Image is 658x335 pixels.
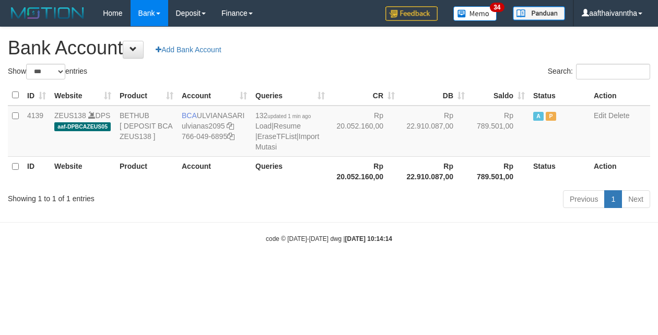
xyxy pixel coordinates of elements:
[23,156,50,186] th: ID
[257,132,297,141] a: EraseTFList
[50,85,115,106] th: Website: activate to sort column ascending
[115,85,178,106] th: Product: activate to sort column ascending
[399,156,469,186] th: Rp 22.910.087,00
[513,6,565,20] img: panduan.png
[255,132,319,151] a: Import Mutasi
[469,85,529,106] th: Saldo: activate to sort column ascending
[529,85,590,106] th: Status
[255,111,311,120] span: 132
[608,111,629,120] a: Delete
[469,156,529,186] th: Rp 789.501,00
[178,85,251,106] th: Account: activate to sort column ascending
[178,106,251,157] td: ULVIANASARI 766-049-6895
[274,122,301,130] a: Resume
[453,6,497,21] img: Button%20Memo.svg
[182,111,197,120] span: BCA
[563,190,605,208] a: Previous
[227,122,234,130] a: Copy ulvianas2095 to clipboard
[399,106,469,157] td: Rp 22.910.087,00
[546,112,556,121] span: Paused
[329,106,399,157] td: Rp 20.052.160,00
[548,64,650,79] label: Search:
[594,111,606,120] a: Edit
[399,85,469,106] th: DB: activate to sort column ascending
[469,106,529,157] td: Rp 789.501,00
[8,38,650,59] h1: Bank Account
[533,112,544,121] span: Active
[590,85,650,106] th: Action
[255,111,319,151] span: | | |
[329,85,399,106] th: CR: activate to sort column ascending
[266,235,392,242] small: code © [DATE]-[DATE] dwg |
[115,106,178,157] td: BETHUB [ DEPOSIT BCA ZEUS138 ]
[50,156,115,186] th: Website
[54,111,86,120] a: ZEUS138
[267,113,311,119] span: updated 1 min ago
[115,156,178,186] th: Product
[490,3,504,12] span: 34
[345,235,392,242] strong: [DATE] 10:14:14
[251,85,329,106] th: Queries: activate to sort column ascending
[26,64,65,79] select: Showentries
[178,156,251,186] th: Account
[149,41,228,59] a: Add Bank Account
[54,122,111,131] span: aaf-DPBCAZEUS05
[50,106,115,157] td: DPS
[255,122,272,130] a: Load
[227,132,234,141] a: Copy 7660496895 to clipboard
[8,189,266,204] div: Showing 1 to 1 of 1 entries
[8,64,87,79] label: Show entries
[385,6,438,21] img: Feedback.jpg
[590,156,650,186] th: Action
[8,5,87,21] img: MOTION_logo.png
[529,156,590,186] th: Status
[329,156,399,186] th: Rp 20.052.160,00
[23,85,50,106] th: ID: activate to sort column ascending
[621,190,650,208] a: Next
[576,64,650,79] input: Search:
[23,106,50,157] td: 4139
[182,122,225,130] a: ulvianas2095
[604,190,622,208] a: 1
[251,156,329,186] th: Queries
